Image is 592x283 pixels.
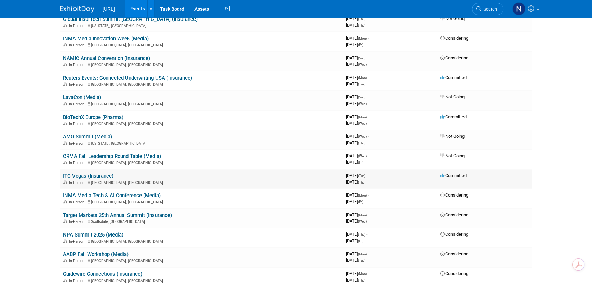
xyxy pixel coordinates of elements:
[346,23,365,28] span: [DATE]
[63,140,340,146] div: [US_STATE], [GEOGRAPHIC_DATA]
[346,278,365,283] span: [DATE]
[63,62,340,67] div: [GEOGRAPHIC_DATA], [GEOGRAPHIC_DATA]
[368,153,369,158] span: -
[366,16,367,21] span: -
[358,161,363,164] span: (Fri)
[368,271,369,276] span: -
[358,180,365,184] span: (Thu)
[69,141,86,146] span: In-Person
[440,173,467,178] span: Committed
[63,161,67,164] img: In-Person Event
[346,238,363,243] span: [DATE]
[358,259,365,262] span: (Tue)
[358,252,367,256] span: (Mon)
[346,81,365,86] span: [DATE]
[472,3,503,15] a: Search
[346,16,367,21] span: [DATE]
[358,135,367,138] span: (Wed)
[368,36,369,41] span: -
[440,16,465,21] span: Not Going
[440,94,465,99] span: Not Going
[63,251,129,257] a: AABP Fall Workshop (Media)
[63,192,161,199] a: INMA Media Tech & AI Conference (Media)
[63,279,67,282] img: In-Person Event
[69,219,86,224] span: In-Person
[346,232,367,237] span: [DATE]
[440,114,467,119] span: Committed
[440,36,468,41] span: Considering
[346,114,369,119] span: [DATE]
[346,179,365,185] span: [DATE]
[63,63,67,66] img: In-Person Event
[69,161,86,165] span: In-Person
[60,6,94,13] img: ExhibitDay
[366,94,367,99] span: -
[440,75,467,80] span: Committed
[440,134,465,139] span: Not Going
[63,258,340,263] div: [GEOGRAPHIC_DATA], [GEOGRAPHIC_DATA]
[358,102,367,106] span: (Wed)
[440,192,468,198] span: Considering
[63,36,149,42] a: INMA Media Innovation Week (Media)
[346,36,369,41] span: [DATE]
[358,279,365,282] span: (Thu)
[63,239,67,243] img: In-Person Event
[346,258,365,263] span: [DATE]
[69,200,86,204] span: In-Person
[346,121,367,126] span: [DATE]
[63,259,67,262] img: In-Person Event
[63,23,340,28] div: [US_STATE], [GEOGRAPHIC_DATA]
[63,179,340,185] div: [GEOGRAPHIC_DATA], [GEOGRAPHIC_DATA]
[63,160,340,165] div: [GEOGRAPHIC_DATA], [GEOGRAPHIC_DATA]
[346,271,369,276] span: [DATE]
[358,24,365,27] span: (Thu)
[63,180,67,184] img: In-Person Event
[346,160,363,165] span: [DATE]
[440,212,468,217] span: Considering
[346,62,367,67] span: [DATE]
[69,180,86,185] span: In-Person
[63,102,67,105] img: In-Person Event
[346,173,367,178] span: [DATE]
[63,24,67,27] img: In-Person Event
[63,16,198,22] a: Global InsurTech Summit [GEOGRAPHIC_DATA] (Insurance)
[69,102,86,106] span: In-Person
[63,141,67,145] img: In-Person Event
[346,42,363,47] span: [DATE]
[63,173,113,179] a: ITC Vegas (Insurance)
[103,6,115,12] span: [URL]
[358,76,367,80] span: (Mon)
[358,233,365,237] span: (Thu)
[368,75,369,80] span: -
[346,101,367,106] span: [DATE]
[63,212,172,218] a: Target Markets 25th Annual Summit (Insurance)
[358,115,367,119] span: (Mon)
[346,140,365,145] span: [DATE]
[358,43,363,47] span: (Fri)
[368,134,369,139] span: -
[358,239,363,243] span: (Fri)
[440,153,465,158] span: Not Going
[346,192,369,198] span: [DATE]
[63,81,340,87] div: [GEOGRAPHIC_DATA], [GEOGRAPHIC_DATA]
[63,218,340,224] div: Scottsdale, [GEOGRAPHIC_DATA]
[440,55,468,60] span: Considering
[358,82,365,86] span: (Tue)
[366,55,367,60] span: -
[358,17,365,21] span: (Thu)
[69,279,86,283] span: In-Person
[346,212,369,217] span: [DATE]
[366,173,367,178] span: -
[69,24,86,28] span: In-Person
[481,6,497,12] span: Search
[358,174,365,178] span: (Tue)
[63,238,340,244] div: [GEOGRAPHIC_DATA], [GEOGRAPHIC_DATA]
[358,56,365,60] span: (Sun)
[440,271,468,276] span: Considering
[63,101,340,106] div: [GEOGRAPHIC_DATA], [GEOGRAPHIC_DATA]
[63,43,67,46] img: In-Person Event
[358,63,367,66] span: (Wed)
[358,37,367,40] span: (Mon)
[63,42,340,48] div: [GEOGRAPHIC_DATA], [GEOGRAPHIC_DATA]
[63,114,123,120] a: BioTechX Europe (Pharma)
